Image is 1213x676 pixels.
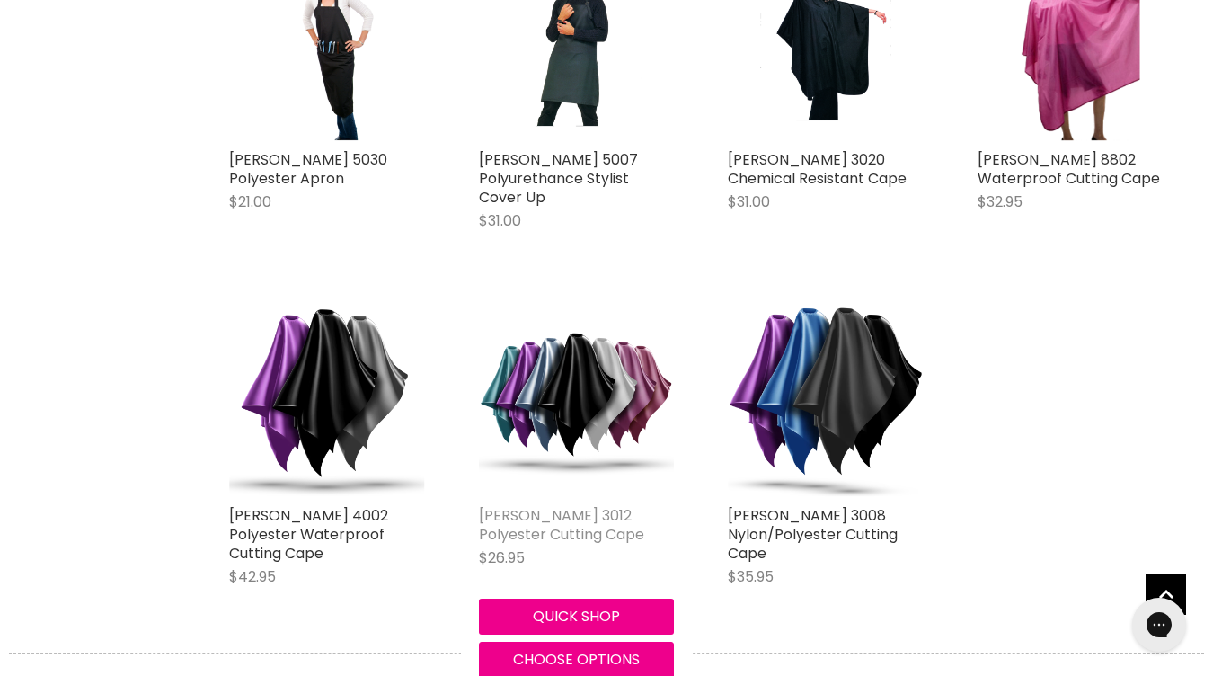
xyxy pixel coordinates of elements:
[978,149,1160,189] a: [PERSON_NAME] 8802 Waterproof Cutting Cape
[479,547,525,568] span: $26.95
[479,210,521,231] span: $31.00
[1123,591,1195,658] iframe: Gorgias live chat messenger
[479,599,675,635] button: Quick shop
[728,149,907,189] a: [PERSON_NAME] 3020 Chemical Resistant Cape
[229,191,271,212] span: $21.00
[728,191,770,212] span: $31.00
[229,301,425,497] img: Wahl 4002 Polyester Waterproof Cutting Cape
[479,149,638,208] a: [PERSON_NAME] 5007 Polyurethance Stylist Cover Up
[229,566,276,587] span: $42.95
[978,191,1023,212] span: $32.95
[229,505,388,564] a: [PERSON_NAME] 4002 Polyester Waterproof Cutting Cape
[728,301,924,497] img: Wahl 3008 Nylon/Polyester Cutting Cape
[479,301,675,497] img: Wahl 3012 Polyester Cutting Cape
[229,149,387,189] a: [PERSON_NAME] 5030 Polyester Apron
[728,566,774,587] span: $35.95
[728,505,898,564] a: [PERSON_NAME] 3008 Nylon/Polyester Cutting Cape
[479,505,644,545] a: [PERSON_NAME] 3012 Polyester Cutting Cape
[513,649,640,670] span: Choose options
